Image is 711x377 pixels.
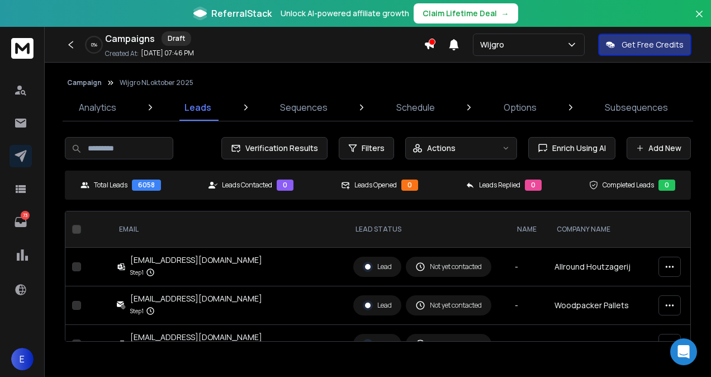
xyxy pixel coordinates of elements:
[622,39,684,50] p: Get Free Credits
[497,94,543,121] a: Options
[130,305,144,317] p: Step 1
[415,300,482,310] div: Not yet contacted
[141,49,194,58] p: [DATE] 07:46 PM
[390,94,442,121] a: Schedule
[354,181,397,190] p: Leads Opened
[280,101,328,114] p: Sequences
[396,101,435,114] p: Schedule
[339,137,394,159] button: Filters
[658,180,675,191] div: 0
[548,325,652,364] td: Bijkon Staal- & Systeembouw bv
[105,49,139,58] p: Created At:
[130,332,262,343] div: [EMAIL_ADDRESS][DOMAIN_NAME]
[211,7,272,20] span: ReferralStack
[548,286,652,325] td: Woodpacker Pallets
[222,181,272,190] p: Leads Contacted
[120,78,193,87] p: Wijgro NL oktober 2025
[241,143,318,154] span: Verification Results
[670,338,697,365] div: Open Intercom Messenger
[105,32,155,45] h1: Campaigns
[79,101,116,114] p: Analytics
[627,137,691,159] button: Add New
[508,325,548,364] td: -
[11,348,34,370] button: E
[130,255,262,266] div: [EMAIL_ADDRESS][DOMAIN_NAME]
[94,181,127,190] p: Total Leads
[362,143,385,154] span: Filters
[501,8,509,19] span: →
[504,101,537,114] p: Options
[10,211,32,233] a: 73
[415,262,482,272] div: Not yet contacted
[132,180,161,191] div: 6058
[221,137,328,159] button: Verification Results
[479,181,520,190] p: Leads Replied
[363,339,392,349] div: Lead
[91,41,97,48] p: 0 %
[178,94,218,121] a: Leads
[277,180,293,191] div: 0
[21,211,30,220] p: 73
[603,181,654,190] p: Completed Leads
[363,300,392,310] div: Lead
[508,248,548,286] td: -
[427,143,456,154] p: Actions
[508,286,548,325] td: -
[598,94,675,121] a: Subsequences
[598,34,691,56] button: Get Free Credits
[605,101,668,114] p: Subsequences
[548,248,652,286] td: Allround Houtzagerij
[130,293,262,304] div: [EMAIL_ADDRESS][DOMAIN_NAME]
[480,39,509,50] p: Wijgro
[415,339,482,349] div: Not yet contacted
[525,180,542,191] div: 0
[692,7,707,34] button: Close banner
[401,180,418,191] div: 0
[528,137,615,159] button: Enrich Using AI
[281,8,409,19] p: Unlock AI-powered affiliate growth
[110,211,347,248] th: EMAIL
[363,262,392,272] div: Lead
[508,211,548,248] th: NAME
[548,211,652,248] th: Company Name
[273,94,334,121] a: Sequences
[414,3,518,23] button: Claim Lifetime Deal→
[67,78,102,87] button: Campaign
[548,143,606,154] span: Enrich Using AI
[130,267,144,278] p: Step 1
[347,211,508,248] th: LEAD STATUS
[184,101,211,114] p: Leads
[72,94,123,121] a: Analytics
[162,31,191,46] div: Draft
